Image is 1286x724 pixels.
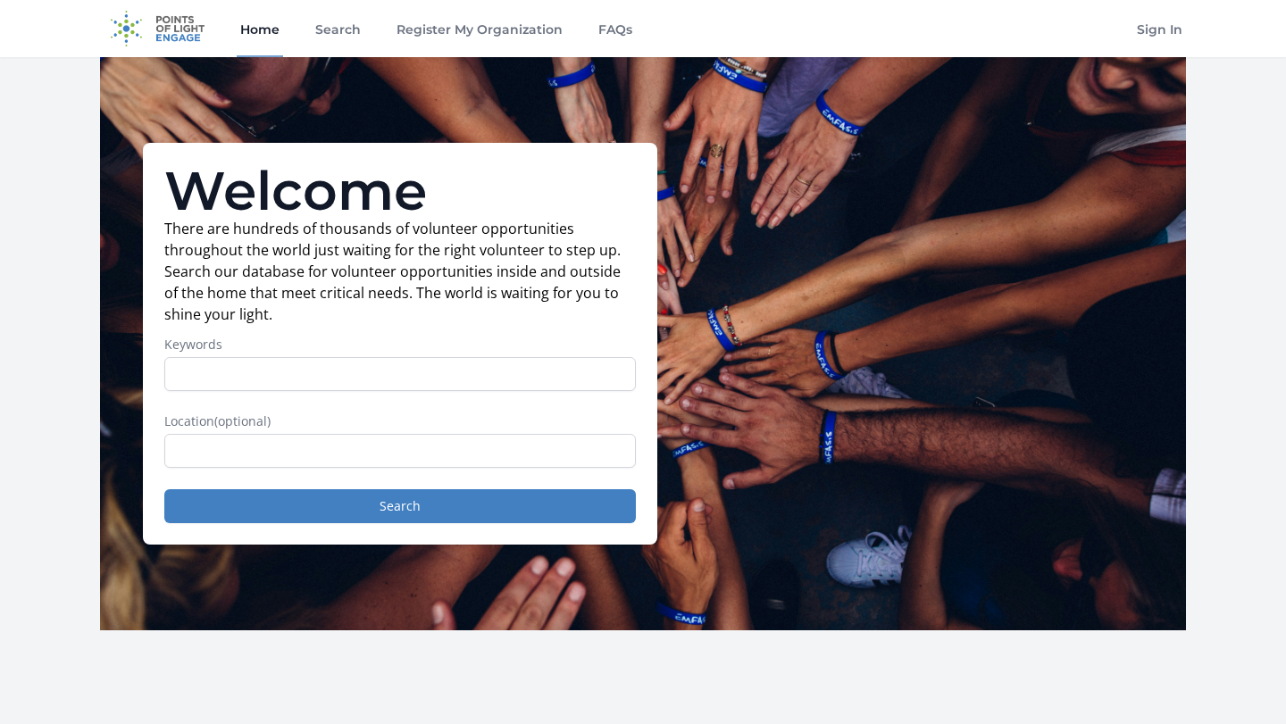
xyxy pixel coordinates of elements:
[164,164,636,218] h1: Welcome
[164,336,636,354] label: Keywords
[164,489,636,523] button: Search
[164,218,636,325] p: There are hundreds of thousands of volunteer opportunities throughout the world just waiting for ...
[214,412,271,429] span: (optional)
[164,412,636,430] label: Location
